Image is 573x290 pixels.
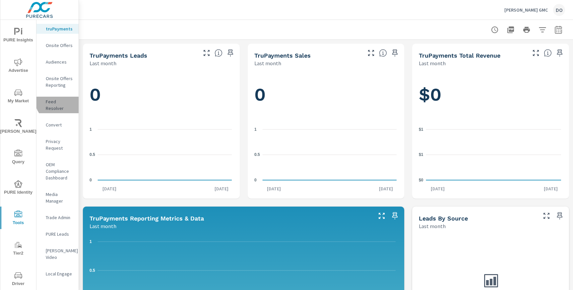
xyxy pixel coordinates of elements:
[419,178,423,182] text: $0
[90,222,116,230] p: Last month
[544,49,552,57] span: Total revenue from sales matched to a truPayments lead. [Source: This data is sourced from the de...
[36,24,79,34] div: truPayments
[554,48,565,58] span: Save this to your personalized report
[201,48,212,58] button: Make Fullscreen
[419,152,423,157] text: $1
[46,161,73,181] p: OEM Compliance Dashboard
[36,120,79,130] div: Convert
[254,83,398,106] h1: 0
[374,185,398,192] p: [DATE]
[210,185,233,192] p: [DATE]
[390,211,400,221] span: Save this to your personalized report
[262,185,286,192] p: [DATE]
[2,271,34,288] span: Driver
[90,239,92,244] text: 1
[2,241,34,257] span: Tier2
[419,83,562,106] h1: $0
[46,59,73,65] p: Audiences
[90,52,147,59] h5: truPayments Leads
[36,189,79,206] div: Media Manager
[46,270,73,277] p: Local Engage
[36,73,79,90] div: Onsite Offers Reporting
[419,222,446,230] p: Last month
[36,97,79,113] div: Feed Resolver
[552,23,565,36] button: Select Date Range
[366,48,376,58] button: Make Fullscreen
[419,127,423,132] text: $1
[541,211,552,221] button: Make Fullscreen
[36,213,79,222] div: Trade Admin
[531,48,541,58] button: Make Fullscreen
[419,59,446,67] p: Last month
[36,269,79,279] div: Local Engage
[90,152,95,157] text: 0.5
[539,185,562,192] p: [DATE]
[520,23,533,36] button: Print Report
[2,150,34,166] span: Query
[254,178,257,182] text: 0
[2,28,34,44] span: PURE Insights
[36,136,79,153] div: Privacy Request
[254,127,257,132] text: 1
[254,152,260,157] text: 0.5
[504,23,517,36] button: "Export Report to PDF"
[504,7,548,13] p: [PERSON_NAME] GMC
[36,246,79,262] div: [PERSON_NAME] Video
[46,75,73,88] p: Onsite Offers Reporting
[2,119,34,135] span: [PERSON_NAME]
[90,127,92,132] text: 1
[46,191,73,204] p: Media Manager
[254,52,311,59] h5: truPayments Sales
[46,214,73,221] p: Trade Admin
[46,25,73,32] p: truPayments
[36,57,79,67] div: Audiences
[2,180,34,196] span: PURE Identity
[554,211,565,221] span: Save this to your personalized report
[419,215,468,222] h5: Leads By Source
[553,4,565,16] div: DO
[2,211,34,227] span: Tools
[46,98,73,112] p: Feed Resolver
[90,178,92,182] text: 0
[536,23,549,36] button: Apply Filters
[426,185,449,192] p: [DATE]
[2,58,34,74] span: Advertise
[225,48,236,58] span: Save this to your personalized report
[90,215,204,222] h5: truPayments Reporting Metrics & Data
[98,185,121,192] p: [DATE]
[419,52,500,59] h5: truPayments Total Revenue
[90,83,233,106] h1: 0
[2,89,34,105] span: My Market
[90,59,116,67] p: Last month
[90,268,95,273] text: 0.5
[254,59,281,67] p: Last month
[46,121,73,128] p: Convert
[379,49,387,57] span: Number of sales matched to a truPayments lead. [Source: This data is sourced from the dealer's DM...
[36,229,79,239] div: PURE Leads
[46,247,73,261] p: [PERSON_NAME] Video
[46,42,73,49] p: Onsite Offers
[46,231,73,237] p: PURE Leads
[46,138,73,151] p: Privacy Request
[36,160,79,183] div: OEM Compliance Dashboard
[390,48,400,58] span: Save this to your personalized report
[376,211,387,221] button: Make Fullscreen
[36,40,79,50] div: Onsite Offers
[215,49,223,57] span: The number of truPayments leads.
